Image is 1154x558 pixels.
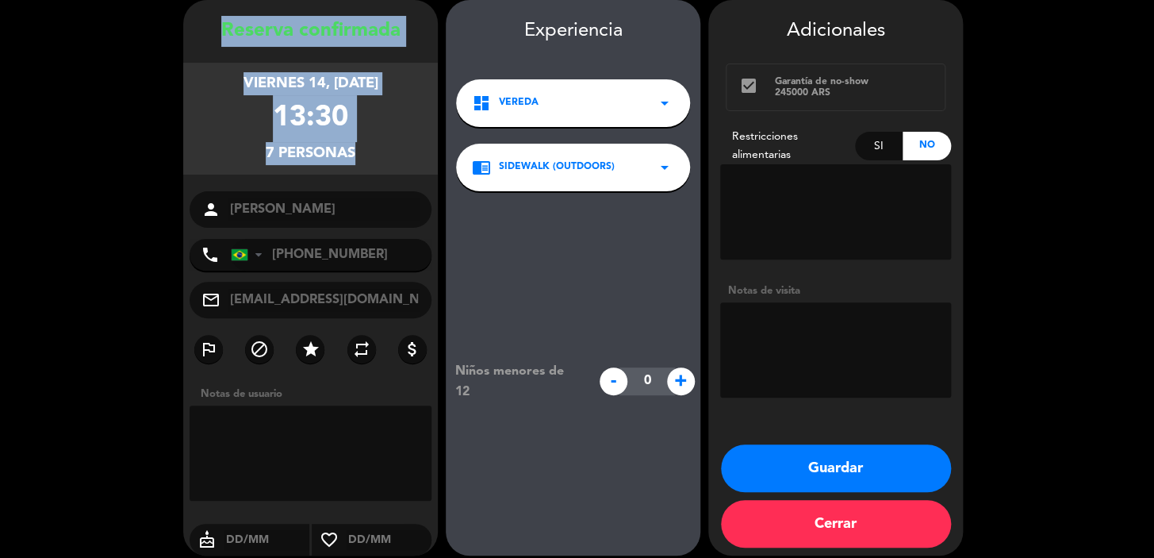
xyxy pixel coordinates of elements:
i: chrome_reader_mode [472,158,491,177]
span: Sidewalk (OUTDOORS) [499,160,615,175]
div: Si [855,132,903,160]
div: Niños menores de 12 [443,361,592,402]
div: 13:30 [273,95,348,142]
div: viernes 14, [DATE] [243,72,378,95]
i: repeat [352,340,371,359]
div: Adicionales [720,16,951,47]
span: + [667,368,695,395]
div: Notas de usuario [193,386,438,402]
input: DD/MM [347,530,431,550]
i: phone [201,245,220,264]
div: Reserva confirmada [183,16,438,47]
div: No [903,132,951,160]
span: - [600,368,627,395]
i: person [201,200,220,219]
i: favorite_border [312,530,347,549]
i: mail_outline [201,291,220,310]
div: Experiencia [446,16,700,47]
div: 7 personas [266,142,355,165]
i: dashboard [472,94,491,113]
i: cake [190,530,224,549]
i: attach_money [403,340,422,359]
div: Restricciones alimentarias [720,128,855,164]
i: outlined_flag [199,340,218,359]
div: Brazil (Brasil): +55 [232,240,268,270]
i: block [250,340,269,359]
button: Guardar [721,444,951,492]
button: Cerrar [721,500,951,548]
i: star [301,340,320,359]
i: check_box [738,76,757,95]
i: arrow_drop_down [655,158,674,177]
i: arrow_drop_down [655,94,674,113]
input: DD/MM [224,530,309,550]
div: Garantía de no-show [775,76,933,87]
div: Notas de visita [720,283,951,299]
span: Vereda [499,95,539,111]
div: 245000 ARS [775,87,933,98]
